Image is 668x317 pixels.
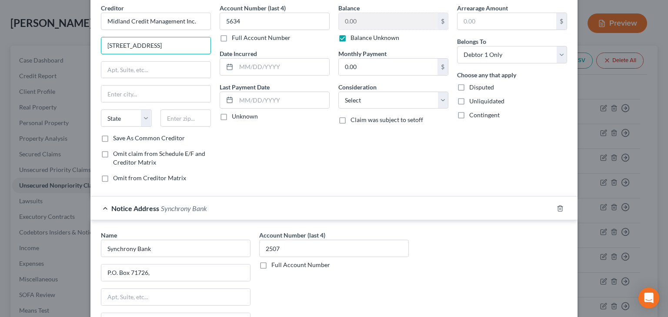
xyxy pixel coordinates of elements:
[113,134,185,142] label: Save As Common Creditor
[220,83,270,92] label: Last Payment Date
[638,287,659,308] div: Open Intercom Messenger
[438,13,448,30] div: $
[469,111,500,119] span: Contingent
[101,13,211,30] input: Search creditor by name...
[469,97,504,105] span: Unliquidated
[338,49,387,58] label: Monthly Payment
[101,62,210,78] input: Apt, Suite, etc...
[220,13,330,30] input: XXXX
[232,112,258,121] label: Unknown
[259,231,325,240] label: Account Number (last 4)
[271,261,330,269] label: Full Account Number
[101,289,250,305] input: Apt, Suite, etc...
[259,240,409,257] input: XXXX
[113,150,205,166] span: Omit claim from Schedule E/F and Creditor Matrix
[220,49,257,58] label: Date Incurred
[111,204,159,212] span: Notice Address
[220,3,286,13] label: Account Number (last 4)
[469,83,494,91] span: Disputed
[339,13,438,30] input: 0.00
[556,13,567,30] div: $
[113,174,186,182] span: Omit from Creditor Matrix
[339,59,438,75] input: 0.00
[236,92,329,109] input: MM/DD/YYYY
[161,204,207,212] span: Synchrony Bank
[101,240,250,257] input: Search by name...
[438,59,448,75] div: $
[351,116,423,123] span: Claim was subject to setoff
[457,70,516,79] label: Choose any that apply
[351,33,399,42] label: Balance Unknown
[338,83,377,92] label: Consideration
[458,13,556,30] input: 0.00
[232,33,291,42] label: Full Account Number
[457,38,486,45] span: Belongs To
[160,109,211,127] input: Enter zip...
[101,86,210,102] input: Enter city...
[457,3,508,13] label: Arrearage Amount
[101,37,210,54] input: Enter address...
[101,231,117,239] span: Name
[236,59,329,75] input: MM/DD/YYYY
[338,3,360,13] label: Balance
[101,264,250,281] input: Enter address...
[101,4,124,12] span: Creditor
